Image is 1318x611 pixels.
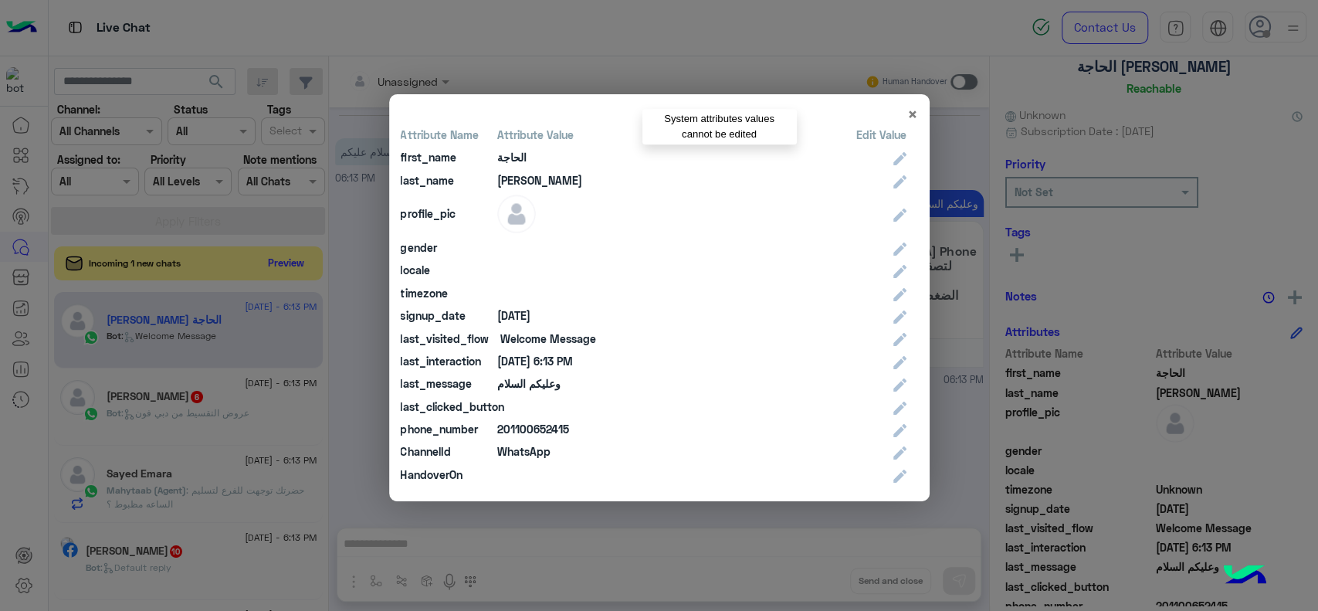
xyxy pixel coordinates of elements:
[497,127,574,143] div: Attribute Value
[497,172,582,188] div: [PERSON_NAME]
[497,421,569,437] div: 201100652415
[401,172,486,188] div: last_name
[401,285,486,301] div: timezone
[497,375,561,392] div: وعليكم السلام
[401,149,486,165] div: first_name
[907,106,918,124] button: Close
[401,375,486,392] div: last_message
[497,489,606,505] div: 15948_201100652415
[497,353,573,369] div: 2025-08-22T15:13:46.638Z
[500,331,596,347] div: Welcome Message
[401,307,486,324] div: signup_date
[401,443,486,460] div: ChannelId
[401,239,486,256] div: gender
[401,205,486,222] div: profile_pic
[497,307,530,324] div: 2025-08-22T15:13:46.644Z
[401,127,486,143] div: Attribute Name
[401,489,486,505] div: UserId
[401,331,489,347] div: last_visited_flow
[401,421,486,437] div: phone_number
[497,149,527,165] div: الحاجة
[401,353,486,369] div: last_interaction
[497,195,536,233] img: defaultAdmin.png
[497,443,551,460] span: WhatsApp
[401,467,486,483] div: HandoverOn
[907,104,918,124] span: ×
[1218,549,1272,603] img: hulul-logo.png
[401,399,504,415] div: last_clicked_button
[856,127,906,143] div: Edit Value
[642,109,796,145] div: System attributes values cannot be edited
[401,262,486,278] div: locale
